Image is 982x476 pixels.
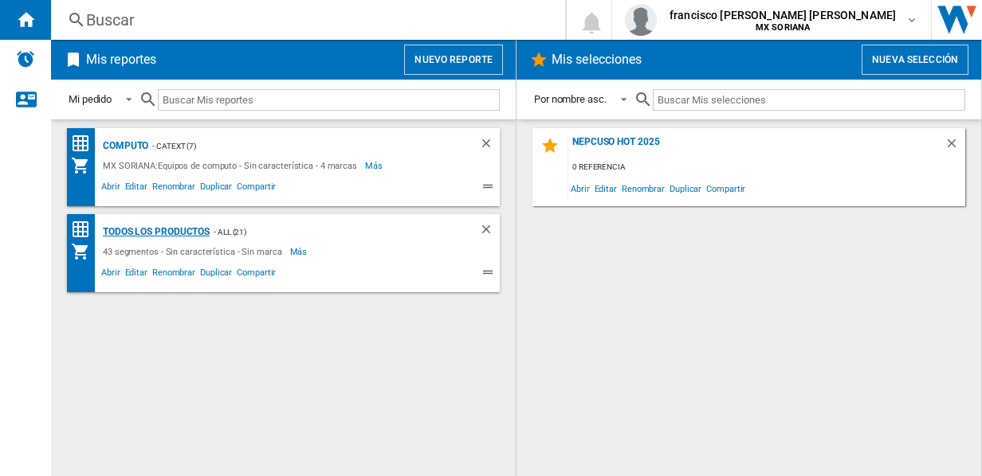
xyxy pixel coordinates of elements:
[670,7,896,23] span: francisco [PERSON_NAME] [PERSON_NAME]
[404,45,503,75] button: Nuevo reporte
[290,242,310,261] span: Más
[756,22,810,33] b: MX SORIANA
[945,136,965,158] div: Borrar
[83,45,159,75] h2: Mis reportes
[625,4,657,36] img: profile.jpg
[99,222,210,242] div: Todos los Productos
[592,178,619,199] span: Editar
[69,93,112,105] div: Mi pedido
[568,158,965,178] div: 0 referencia
[158,89,500,111] input: Buscar Mis reportes
[479,136,500,156] div: Borrar
[86,9,524,31] div: Buscar
[16,49,35,68] img: alerts-logo.svg
[150,179,198,198] span: Renombrar
[71,220,99,240] div: Matriz de precios
[568,136,945,158] div: NepCuso hOt 2025
[99,136,148,156] div: Computo
[534,93,607,105] div: Por nombre asc.
[123,179,150,198] span: Editar
[198,265,234,284] span: Duplicar
[99,179,123,198] span: Abrir
[99,156,365,175] div: MX SORIANA:Equipos de computo - Sin característica - 4 marcas
[548,45,646,75] h2: Mis selecciones
[704,178,748,199] span: Compartir
[479,222,500,242] div: Borrar
[71,134,99,154] div: Matriz de precios
[198,179,234,198] span: Duplicar
[234,179,278,198] span: Compartir
[99,242,290,261] div: 43 segmentos - Sin característica - Sin marca
[234,265,278,284] span: Compartir
[653,89,965,111] input: Buscar Mis selecciones
[150,265,198,284] span: Renombrar
[99,265,123,284] span: Abrir
[365,156,385,175] span: Más
[148,136,447,156] div: - CatExt (7)
[568,178,592,199] span: Abrir
[667,178,704,199] span: Duplicar
[71,242,99,261] div: Mi colección
[71,156,99,175] div: Mi colección
[862,45,968,75] button: Nueva selección
[123,265,150,284] span: Editar
[210,222,447,242] div: - ALL (21)
[619,178,667,199] span: Renombrar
